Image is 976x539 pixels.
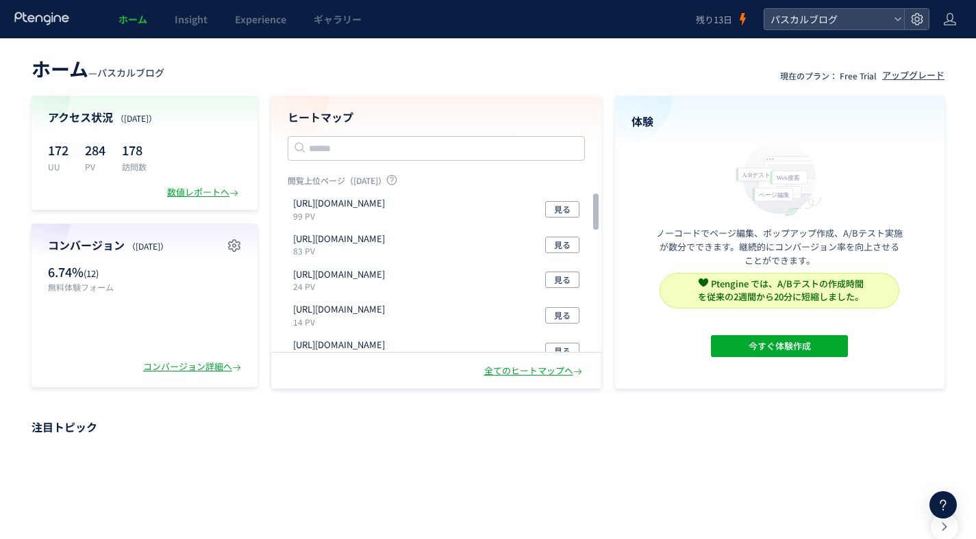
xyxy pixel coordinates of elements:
p: https://pascaljp.com/feature/analytics.html [293,303,385,316]
p: ノーコードでページ編集、ポップアップ作成、A/Bテスト実施が数分でできます。継続的にコンバージョン率を向上させることができます。 [656,226,903,267]
span: Insight [175,12,208,26]
p: 無料体験フォーム [48,281,138,293]
p: 現在のプラン： Free Trial [780,70,877,81]
button: 見る [545,272,579,288]
p: 83 PV [293,245,390,257]
span: （[DATE]） [127,240,168,252]
p: https://pascaljp.com [293,233,385,246]
span: Experience [235,12,286,26]
span: 見る [554,343,571,359]
span: (12) [84,267,99,280]
img: home_experience_onbo_jp-C5-EgdA0.svg [729,137,829,218]
button: 見る [545,201,579,218]
p: 178 [122,139,147,161]
p: https://pascaljp.com/blog [293,197,385,210]
button: 見る [545,237,579,253]
p: 99 PV [293,210,390,222]
span: Ptengine では、A/Bテストの作成時間 を従来の2週間から20分に短縮しました。 [698,277,864,303]
img: svg+xml,%3c [699,278,708,287]
span: 見る [554,307,571,324]
span: ホーム [32,55,88,82]
span: ホーム [118,12,147,26]
p: 訪問数 [122,161,147,172]
p: 24 PV [293,280,390,292]
span: パスカルブログ [766,9,888,29]
p: 12 PV [293,352,390,363]
button: 見る [545,343,579,359]
span: 今すぐ体験作成 [749,335,811,357]
p: https://pascaljp.com/plan.html [293,268,385,281]
p: UU [48,161,68,172]
span: （[DATE]） [116,112,157,124]
span: ギャラリー [314,12,362,26]
h4: 体験 [631,114,929,129]
h4: コンバージョン [48,237,241,253]
p: https://pascaljp.com/form/freetrial.html [293,339,385,352]
span: 見る [554,237,571,253]
span: パスカルブログ [97,66,164,79]
h4: アクセス状況 [48,109,241,125]
p: 172 [48,139,68,161]
div: コンバージョン詳細へ [143,360,244,373]
p: 14 PV [293,316,390,328]
div: — [32,55,164,82]
h4: ヒートマップ [288,109,585,125]
span: 見る [554,272,571,288]
p: 6.74% [48,263,138,281]
div: 全てのヒートマップへ [484,365,585,378]
button: 今すぐ体験作成 [711,335,848,357]
button: 見る [545,307,579,324]
div: アップグレード [882,69,944,82]
p: 閲覧上位ページ（[DATE]） [288,174,585,192]
span: 見る [554,201,571,218]
span: 残り13日 [696,13,732,26]
p: 注目トピック [32,416,944,438]
p: 284 [85,139,105,161]
p: PV [85,161,105,172]
div: 数値レポートへ [167,186,241,199]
